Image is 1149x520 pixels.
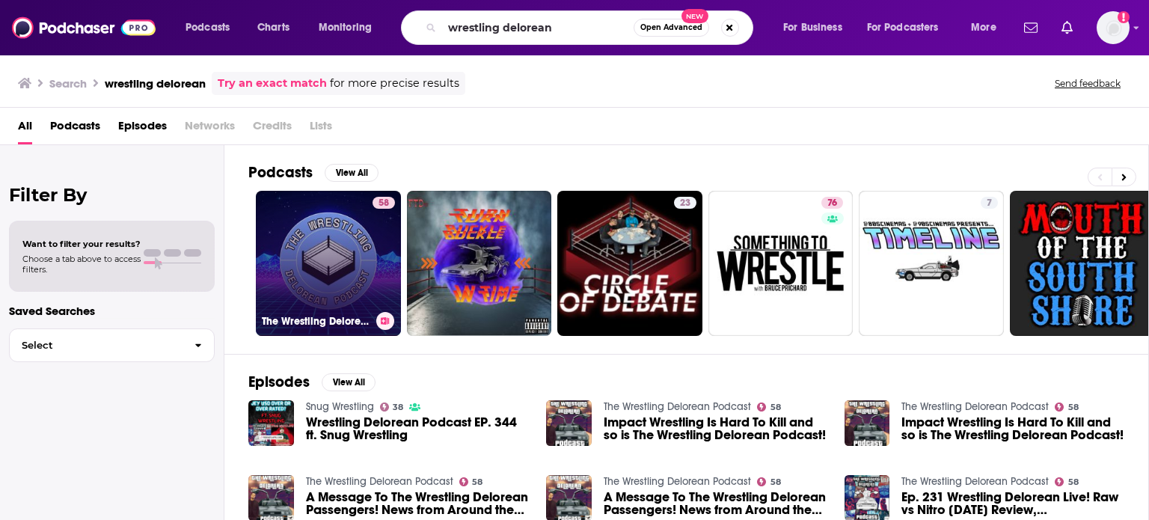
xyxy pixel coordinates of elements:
button: Select [9,328,215,362]
a: Wrestling Delorean Podcast EP. 344 ft. Snug Wrestling [306,416,529,441]
a: Show notifications dropdown [1055,15,1079,40]
a: The Wrestling Delorean Podcast [901,400,1049,413]
h3: wrestling delorean [105,76,206,91]
h3: The Wrestling Delorean Podcast [262,315,370,328]
span: 23 [680,196,690,211]
img: Wrestling Delorean Podcast EP. 344 ft. Snug Wrestling [248,400,294,446]
span: 76 [827,196,837,211]
a: Impact Wrestling Is Hard To Kill and so is The Wrestling Delorean Podcast! [604,416,827,441]
img: Impact Wrestling Is Hard To Kill and so is The Wrestling Delorean Podcast! [845,400,890,446]
a: 38 [380,403,404,412]
button: View All [322,373,376,391]
span: Podcasts [186,17,230,38]
h2: Episodes [248,373,310,391]
p: Saved Searches [9,304,215,318]
a: 76 [821,197,843,209]
a: The Wrestling Delorean Podcast [306,475,453,488]
span: for more precise results [330,75,459,92]
span: Choose a tab above to access filters. [22,254,141,275]
span: Select [10,340,183,350]
span: Charts [257,17,289,38]
a: The Wrestling Delorean Podcast [604,475,751,488]
span: 58 [770,404,781,411]
a: 58 [459,477,483,486]
span: Open Advanced [640,24,702,31]
a: Charts [248,16,298,40]
span: Credits [253,114,292,144]
a: 58 [1055,403,1079,412]
button: open menu [857,16,960,40]
button: open menu [308,16,391,40]
button: open menu [773,16,861,40]
a: A Message To The Wrestling Delorean Passengers! News from Around the Wrestling World and TNA Impa... [306,491,529,516]
a: PodcastsView All [248,163,379,182]
a: 58 [1055,477,1079,486]
a: Snug Wrestling [306,400,374,413]
a: The Wrestling Delorean Podcast [901,475,1049,488]
h3: Search [49,76,87,91]
a: Podcasts [50,114,100,144]
span: New [681,9,708,23]
span: 7 [987,196,992,211]
a: 23 [557,191,702,336]
a: Ep. 231 Wrestling Delorean Live! Raw vs Nitro 9-22-1997 Review, Karrion Kross Return, AEW Problems [901,491,1124,516]
button: View All [325,164,379,182]
div: Search podcasts, credits, & more... [415,10,767,45]
a: Episodes [118,114,167,144]
button: open menu [175,16,249,40]
img: User Profile [1097,11,1130,44]
a: 58 [373,197,395,209]
span: More [971,17,996,38]
span: For Podcasters [867,17,939,38]
span: Monitoring [319,17,372,38]
a: 7 [981,197,998,209]
span: 58 [472,479,482,486]
a: Try an exact match [218,75,327,92]
button: Open AdvancedNew [634,19,709,37]
a: All [18,114,32,144]
a: 23 [674,197,696,209]
span: Ep. 231 Wrestling Delorean Live! Raw vs Nitro [DATE] Review, [PERSON_NAME] Return, AEW Problems [901,491,1124,516]
input: Search podcasts, credits, & more... [442,16,634,40]
a: 58 [757,477,781,486]
span: 58 [770,479,781,486]
h2: Filter By [9,184,215,206]
button: Show profile menu [1097,11,1130,44]
span: 58 [379,196,389,211]
span: For Business [783,17,842,38]
button: Send feedback [1050,77,1125,90]
span: 38 [393,404,403,411]
img: Podchaser - Follow, Share and Rate Podcasts [12,13,156,42]
span: Want to filter your results? [22,239,141,249]
a: 58The Wrestling Delorean Podcast [256,191,401,336]
button: open menu [960,16,1015,40]
span: Networks [185,114,235,144]
a: 58 [757,403,781,412]
a: A Message To The Wrestling Delorean Passengers! News from Around the Wrestling World and TNA Impa... [604,491,827,516]
a: The Wrestling Delorean Podcast [604,400,751,413]
a: EpisodesView All [248,373,376,391]
a: 76 [708,191,854,336]
a: Impact Wrestling Is Hard To Kill and so is The Wrestling Delorean Podcast! [901,416,1124,441]
span: Lists [310,114,332,144]
a: 7 [859,191,1004,336]
a: Show notifications dropdown [1018,15,1044,40]
svg: Add a profile image [1118,11,1130,23]
span: Logged in as NickG [1097,11,1130,44]
img: Impact Wrestling Is Hard To Kill and so is The Wrestling Delorean Podcast! [546,400,592,446]
h2: Podcasts [248,163,313,182]
span: 58 [1068,404,1079,411]
span: 58 [1068,479,1079,486]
